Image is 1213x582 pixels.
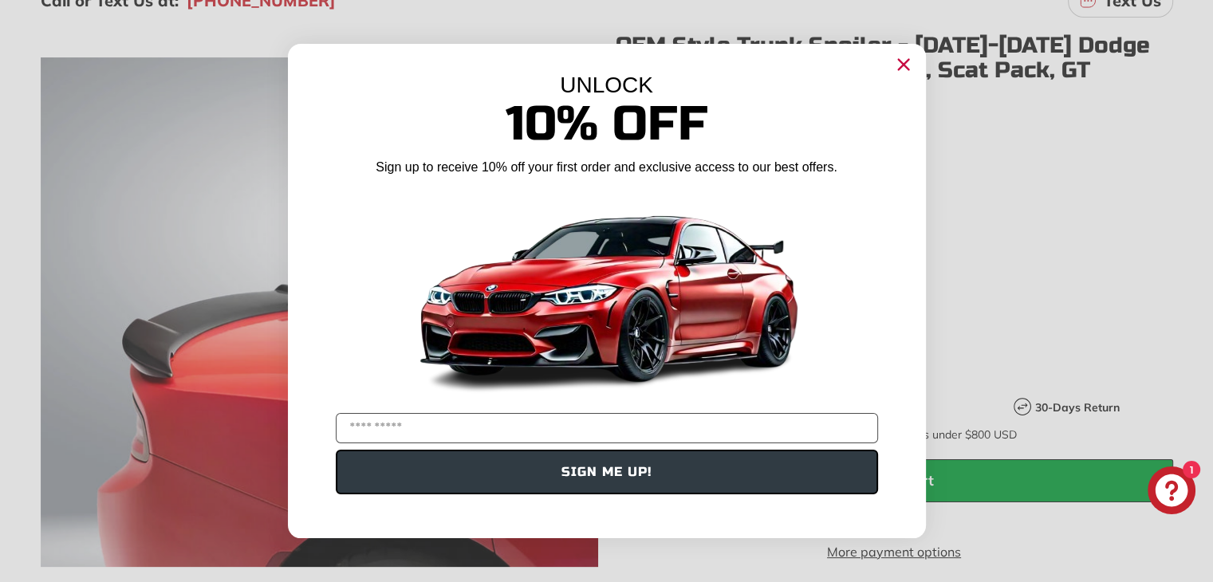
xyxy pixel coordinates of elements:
[1143,466,1200,518] inbox-online-store-chat: Shopify online store chat
[560,73,653,97] span: UNLOCK
[336,413,878,443] input: YOUR EMAIL
[336,450,878,494] button: SIGN ME UP!
[506,95,708,153] span: 10% Off
[376,160,837,174] span: Sign up to receive 10% off your first order and exclusive access to our best offers.
[408,183,806,407] img: Banner showing BMW 4 Series Body kit
[891,52,916,77] button: Close dialog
